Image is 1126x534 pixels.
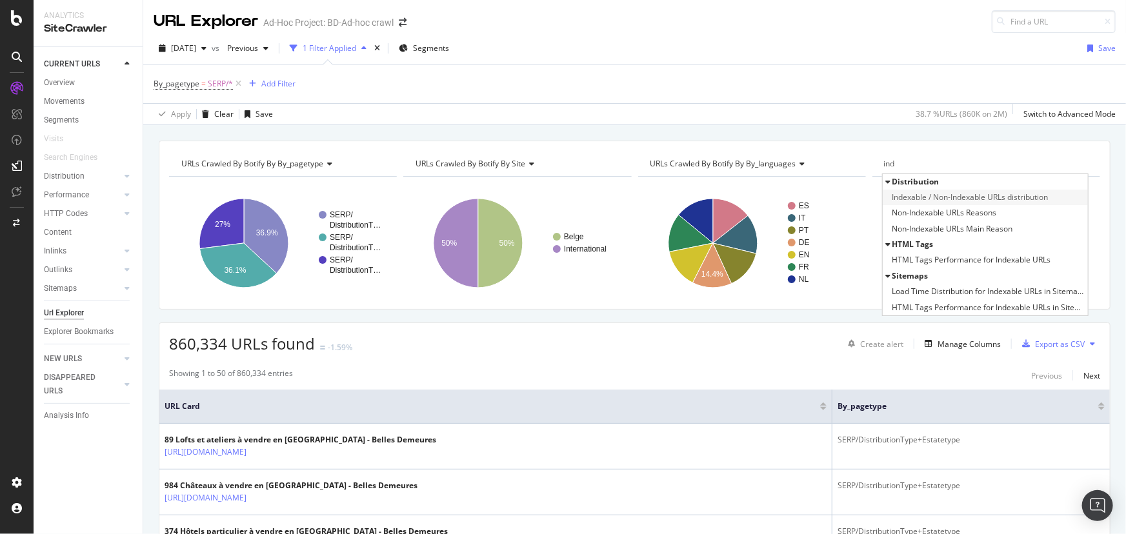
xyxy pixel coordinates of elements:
span: = [201,78,206,89]
text: SERP/ [330,233,354,242]
a: DISAPPEARED URLS [44,371,121,398]
div: times [372,42,383,55]
text: IT [799,213,806,222]
div: 89 Lofts et ateliers à vendre en [GEOGRAPHIC_DATA] - Belles Demeures [165,434,436,446]
div: Sitemaps [44,282,77,295]
span: URLs Crawled By Botify By site [416,158,525,169]
button: Segments [394,38,454,59]
div: DISAPPEARED URLS [44,371,109,398]
button: Switch to Advanced Mode [1018,104,1116,124]
button: Manage Columns [920,336,1001,351]
a: CURRENT URLS [44,57,121,71]
div: URL Explorer [154,10,258,32]
a: Distribution [44,170,121,183]
a: Movements [44,95,134,108]
img: Equal [320,346,325,350]
div: CURRENT URLS [44,57,100,71]
div: NEW URLS [44,352,82,366]
text: PT [799,226,809,235]
text: SERP/ [330,210,354,219]
button: Clear [197,104,234,124]
h4: URLs Crawled By Botify By by_languages [648,153,854,174]
a: Sitemaps [44,282,121,295]
span: 860,334 URLs found [169,333,315,354]
a: [URL][DOMAIN_NAME] [165,491,246,504]
div: Distribution [44,170,85,183]
a: Url Explorer [44,306,134,320]
span: SERP/* [208,75,233,93]
a: Inlinks [44,244,121,258]
a: HTTP Codes [44,207,121,221]
button: Export as CSV [1017,333,1085,354]
a: Content [44,226,134,239]
text: EN [799,250,810,259]
h4: URLs Crawled By Botify By by_pagetype [179,153,385,174]
text: SERP/ [330,255,354,264]
h4: URLs Crawled By Botify By site [413,153,619,174]
div: Url Explorer [44,306,84,320]
span: URL Card [165,400,817,412]
text: 27% [215,220,230,229]
span: HTML Tags Performance for Indexable URLs in Sitemaps [892,301,1085,314]
div: Export as CSV [1035,339,1085,350]
div: 984 Châteaux à vendre en [GEOGRAPHIC_DATA] - Belles Demeures [165,480,417,491]
div: Analytics [44,10,132,21]
button: Save [239,104,273,124]
div: Manage Columns [938,339,1001,350]
div: Performance [44,188,89,202]
div: Segments [44,114,79,127]
a: Outlinks [44,263,121,277]
div: SiteCrawler [44,21,132,36]
a: Visits [44,132,76,146]
div: 1 Filter Applied [303,43,356,54]
button: 1 Filter Applied [285,38,372,59]
svg: A chart. [169,187,395,299]
text: 50% [442,239,457,248]
div: -1.59% [328,342,352,353]
button: Previous [1031,368,1062,383]
text: 36.9% [256,229,278,238]
div: A chart. [403,187,629,299]
span: URLs Crawled By Botify By by_languages [650,158,796,169]
button: Apply [154,104,191,124]
a: Performance [44,188,121,202]
div: Visits [44,132,63,146]
div: SERP/DistributionType+Estatetype [838,434,1105,446]
div: Add Filter [261,78,296,89]
text: Belge [564,232,584,241]
span: Indexable / Non-Indexable URLs distribution [892,191,1049,204]
button: [DATE] [154,38,212,59]
div: HTTP Codes [44,207,88,221]
div: Movements [44,95,85,108]
button: Previous [222,38,274,59]
span: Non-Indexable URLs Reasons [892,206,997,219]
text: DistributionT… [330,221,381,230]
div: Open Intercom Messenger [1082,490,1113,521]
div: 38.7 % URLs ( 860K on 2M ) [916,108,1007,119]
svg: A chart. [638,187,864,299]
span: By_pagetype [154,78,199,89]
text: International [564,244,607,253]
span: HTML Tags Performance for Indexable URLs [892,253,1051,266]
span: Previous [222,43,258,54]
text: FR [799,262,809,272]
span: Distribution [892,176,940,187]
text: NL [799,275,809,284]
div: Outlinks [44,263,72,277]
a: [URL][DOMAIN_NAME] [165,446,246,459]
span: Load Time Distribution for Indexable URLs in Sitemaps [892,285,1085,298]
text: DistributionT… [330,243,381,252]
div: Create alert [860,339,903,350]
div: Analysis Info [44,409,89,422]
span: Non-Indexable URLs Main Reason [892,222,1013,235]
text: 36.1% [224,266,246,275]
div: Inlinks [44,244,66,258]
div: SERP/DistributionType+Estatetype [838,480,1105,491]
div: Previous [1031,370,1062,381]
div: Overview [44,76,75,90]
h4: URLs Crawled By Botify By by_distribution_type [882,153,1089,174]
input: Find a URL [992,10,1116,33]
span: HTML Tags [892,239,934,250]
div: Save [256,108,273,119]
